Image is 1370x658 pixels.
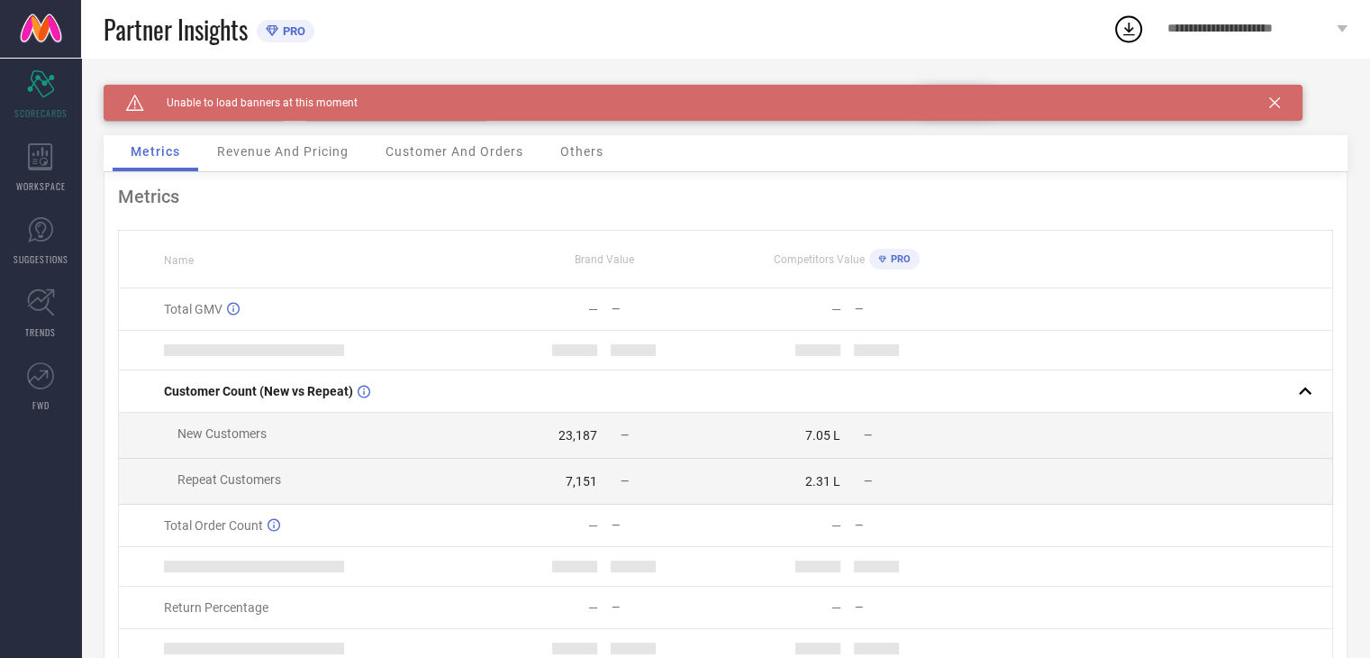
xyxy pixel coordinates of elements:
[104,85,284,97] div: Brand
[560,144,603,159] span: Others
[831,518,841,533] div: —
[177,472,281,487] span: Repeat Customers
[217,144,349,159] span: Revenue And Pricing
[864,429,872,442] span: —
[386,144,523,159] span: Customer And Orders
[588,302,598,316] div: —
[612,519,724,532] div: —
[566,474,597,489] div: 7,151
[831,600,841,615] div: —
[855,303,967,315] div: —
[831,302,841,316] div: —
[14,252,68,266] span: SUGGESTIONS
[588,600,598,615] div: —
[621,429,629,442] span: —
[14,106,68,120] span: SCORECARDS
[805,428,840,443] div: 7.05 L
[164,254,194,267] span: Name
[588,518,598,533] div: —
[558,428,597,443] div: 23,187
[278,24,305,38] span: PRO
[16,179,66,193] span: WORKSPACE
[32,398,50,412] span: FWD
[805,474,840,489] div: 2.31 L
[612,303,724,315] div: —
[855,601,967,614] div: —
[164,384,353,398] span: Customer Count (New vs Repeat)
[864,475,872,488] span: —
[164,600,268,615] span: Return Percentage
[25,325,56,339] span: TRENDS
[774,253,865,266] span: Competitors Value
[177,426,267,441] span: New Customers
[855,519,967,532] div: —
[131,144,180,159] span: Metrics
[104,11,248,48] span: Partner Insights
[621,475,629,488] span: —
[1112,13,1145,45] div: Open download list
[164,302,222,316] span: Total GMV
[164,518,263,533] span: Total Order Count
[144,96,358,109] span: Unable to load banners at this moment
[886,253,911,265] span: PRO
[118,186,1333,207] div: Metrics
[575,253,634,266] span: Brand Value
[612,601,724,614] div: —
